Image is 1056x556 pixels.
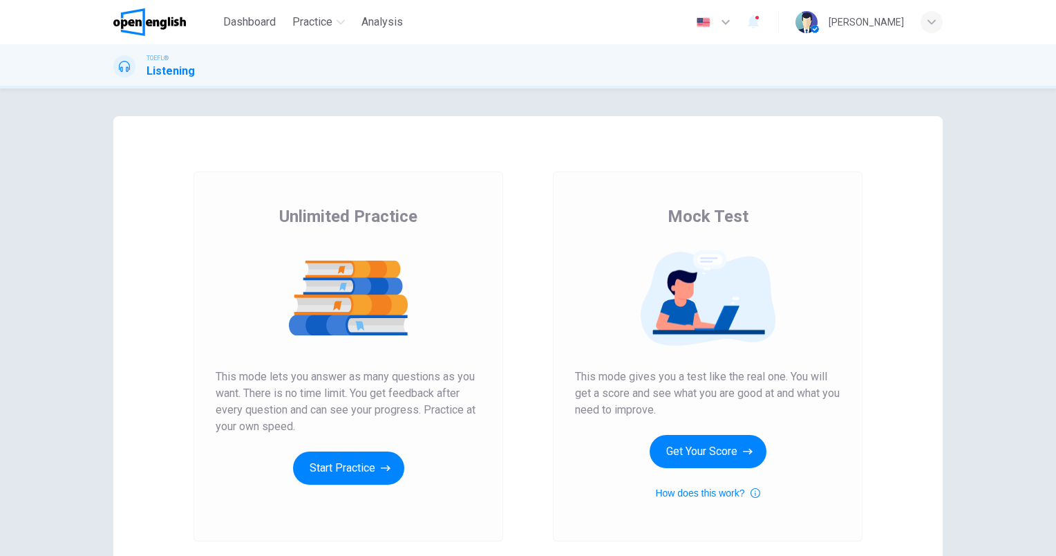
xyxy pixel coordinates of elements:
[292,14,332,30] span: Practice
[655,485,760,501] button: How does this work?
[356,10,408,35] button: Analysis
[829,14,904,30] div: [PERSON_NAME]
[695,17,712,28] img: en
[575,369,840,418] span: This mode gives you a test like the real one. You will get a score and see what you are good at a...
[293,452,404,485] button: Start Practice
[650,435,766,468] button: Get Your Score
[113,8,186,36] img: OpenEnglish logo
[361,14,403,30] span: Analysis
[287,10,350,35] button: Practice
[113,8,218,36] a: OpenEnglish logo
[668,205,748,228] span: Mock Test
[795,11,818,33] img: Profile picture
[218,10,281,35] button: Dashboard
[216,369,481,435] span: This mode lets you answer as many questions as you want. There is no time limit. You get feedback...
[223,14,276,30] span: Dashboard
[147,63,195,80] h1: Listening
[147,53,169,63] span: TOEFL®
[279,205,417,228] span: Unlimited Practice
